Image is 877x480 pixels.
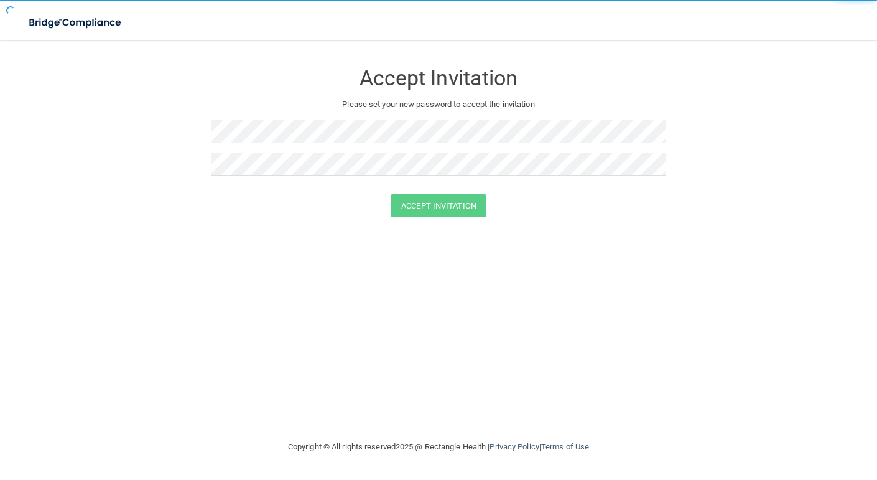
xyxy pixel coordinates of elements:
[221,97,656,112] p: Please set your new password to accept the invitation
[211,427,666,467] div: Copyright © All rights reserved 2025 @ Rectangle Health | |
[541,442,589,451] a: Terms of Use
[490,442,539,451] a: Privacy Policy
[391,194,486,217] button: Accept Invitation
[19,10,133,35] img: bridge_compliance_login_screen.278c3ca4.svg
[211,67,666,90] h3: Accept Invitation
